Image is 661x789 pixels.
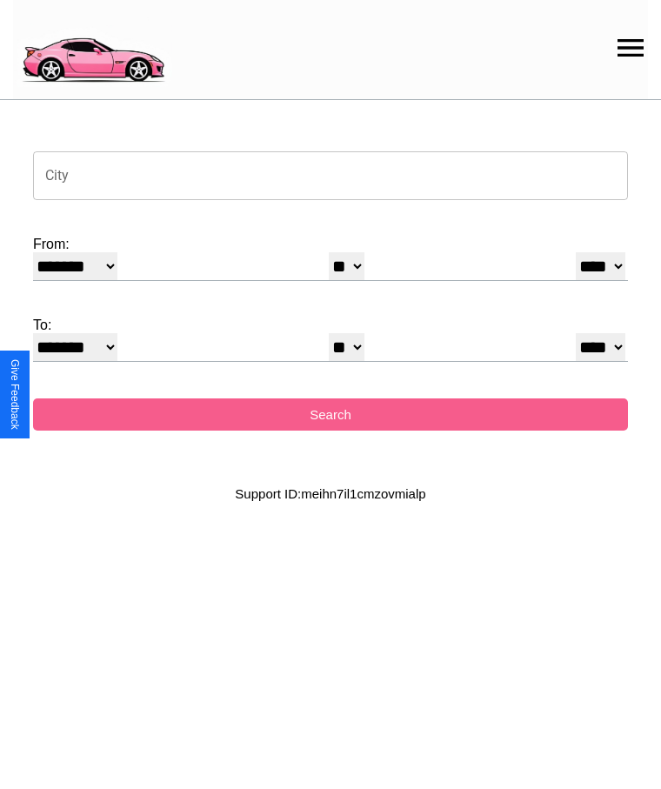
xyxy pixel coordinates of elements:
label: From: [33,237,628,252]
img: logo [13,9,172,87]
button: Search [33,398,628,431]
p: Support ID: meihn7il1cmzovmialp [235,482,425,505]
label: To: [33,318,628,333]
div: Give Feedback [9,359,21,430]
